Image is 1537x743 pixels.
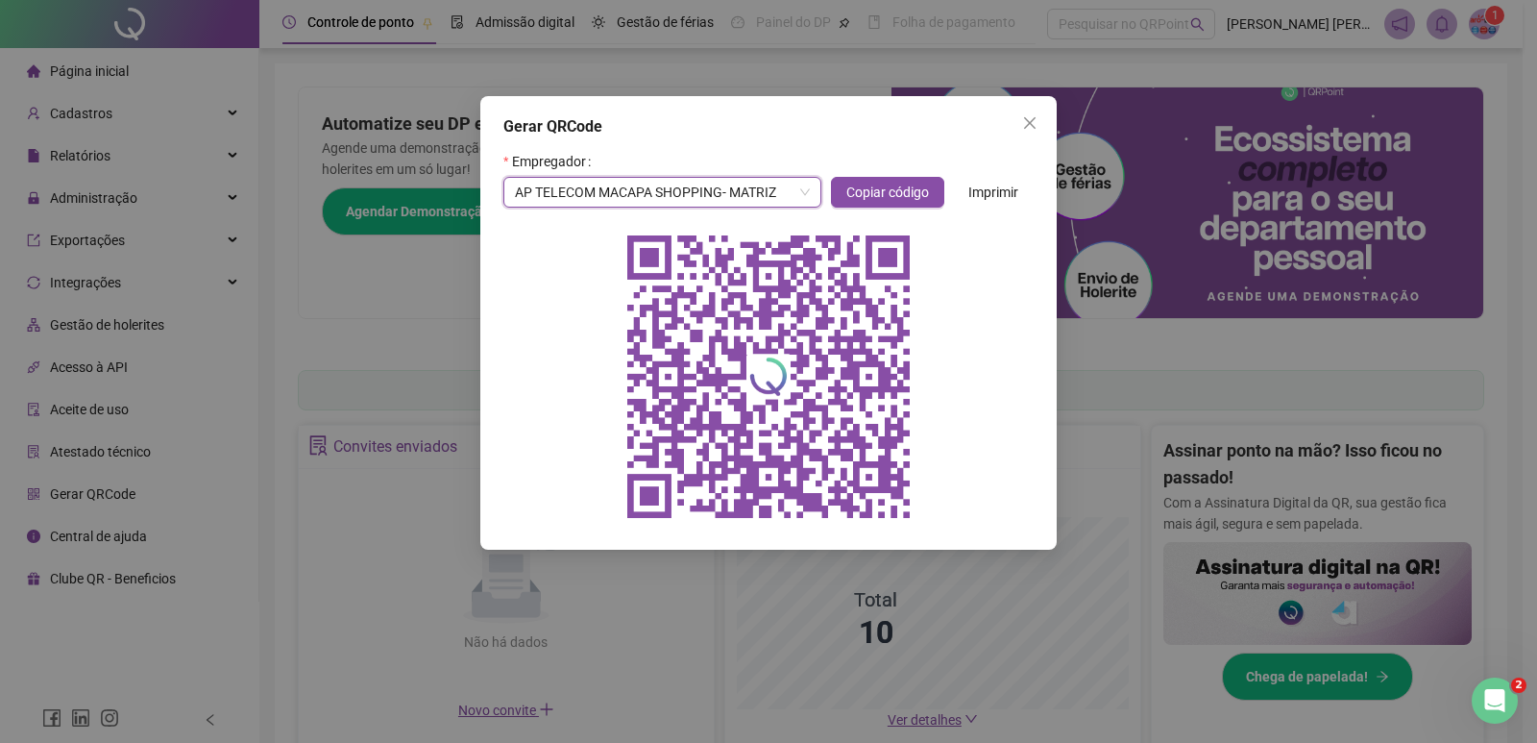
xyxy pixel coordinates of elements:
[1511,678,1526,693] span: 2
[1472,678,1518,724] iframe: Intercom live chat
[846,182,929,203] span: Copiar código
[503,146,598,177] label: Empregador
[1022,115,1037,131] span: close
[953,177,1034,208] button: Imprimir
[831,177,944,208] button: Copiar código
[615,223,922,531] img: qrcode do empregador
[968,182,1018,203] span: Imprimir
[515,178,810,207] span: AP TELECOM MACAPA SHOPPING- MATRIZ
[1014,108,1045,138] button: Close
[503,115,1034,138] div: Gerar QRCode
